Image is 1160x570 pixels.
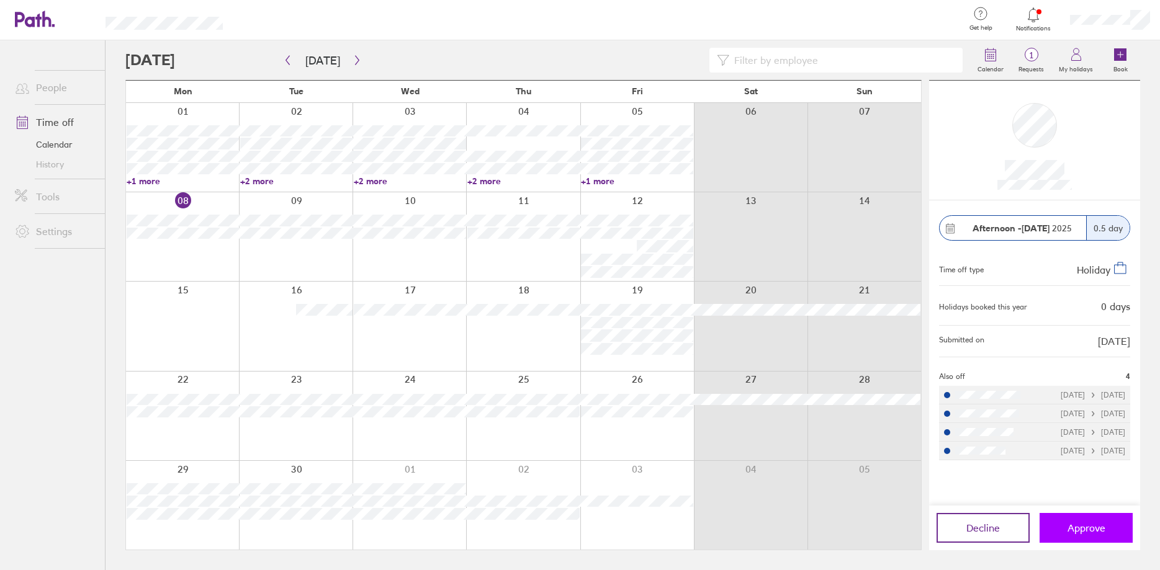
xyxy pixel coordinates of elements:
[127,176,239,187] a: +1 more
[1051,62,1100,73] label: My holidays
[1040,513,1133,543] button: Approve
[467,176,580,187] a: +2 more
[961,24,1001,32] span: Get help
[1014,6,1054,32] a: Notifications
[581,176,693,187] a: +1 more
[1101,301,1130,312] div: 0 days
[1061,409,1125,418] div: [DATE] [DATE]
[857,86,873,96] span: Sun
[5,154,105,174] a: History
[1086,216,1130,240] div: 0.5 day
[240,176,353,187] a: +2 more
[1061,428,1125,437] div: [DATE] [DATE]
[632,86,643,96] span: Fri
[289,86,303,96] span: Tue
[354,176,466,187] a: +2 more
[973,223,1072,233] span: 2025
[5,135,105,154] a: Calendar
[5,219,105,244] a: Settings
[939,303,1027,311] div: Holidays booked this year
[1077,264,1110,276] span: Holiday
[937,513,1030,543] button: Decline
[1022,223,1050,234] strong: [DATE]
[970,62,1011,73] label: Calendar
[5,75,105,100] a: People
[5,184,105,209] a: Tools
[295,50,350,71] button: [DATE]
[1098,336,1130,347] span: [DATE]
[1061,391,1125,399] div: [DATE] [DATE]
[1011,50,1051,60] span: 1
[174,86,192,96] span: Mon
[1126,372,1130,381] span: 4
[401,86,420,96] span: Wed
[1011,40,1051,80] a: 1Requests
[973,223,1022,234] strong: Afternoon -
[744,86,758,96] span: Sat
[5,110,105,135] a: Time off
[1014,25,1054,32] span: Notifications
[1100,40,1140,80] a: Book
[939,261,984,275] div: Time off type
[516,86,531,96] span: Thu
[729,48,955,72] input: Filter by employee
[970,40,1011,80] a: Calendar
[939,372,965,381] span: Also off
[1068,522,1105,533] span: Approve
[1106,62,1135,73] label: Book
[1061,447,1125,455] div: [DATE] [DATE]
[1051,40,1100,80] a: My holidays
[966,522,1000,533] span: Decline
[1011,62,1051,73] label: Requests
[939,336,984,347] span: Submitted on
